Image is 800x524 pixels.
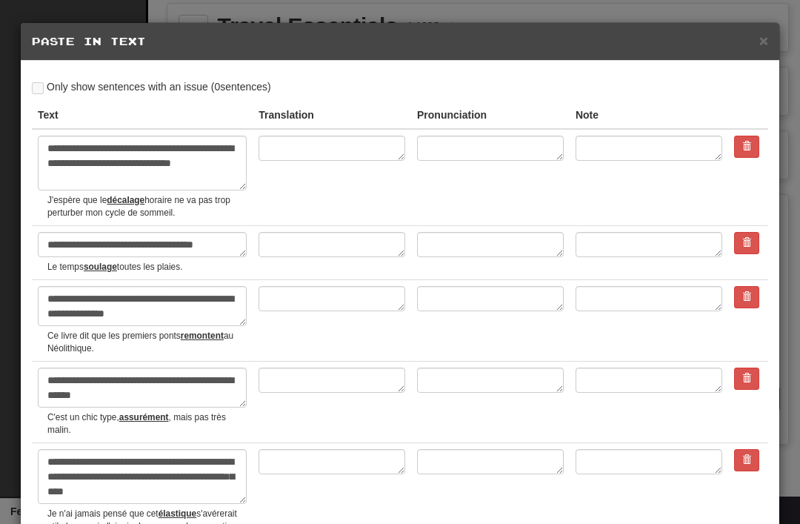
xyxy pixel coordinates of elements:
u: soulage [84,262,117,272]
u: assurément [119,412,169,422]
th: Note [570,102,728,129]
u: élastique [159,508,197,519]
th: Text [32,102,253,129]
small: Ce livre dit que les premiers ponts au Néolithique. [47,330,247,355]
button: Close [759,33,768,48]
small: J'espère que le horaire ne va pas trop perturber mon cycle de sommeil. [47,194,247,219]
th: Pronunciation [411,102,570,129]
th: Translation [253,102,411,129]
input: Only show sentences with an issue (0sentences) [32,82,44,94]
u: décalage [107,195,144,205]
span: × [759,32,768,49]
u: remontent [181,331,224,341]
small: Le temps toutes les plaies. [47,261,247,273]
small: C'est un chic type, , mais pas très malin. [47,411,247,437]
label: Only show sentences with an issue ( 0 sentences) [32,79,271,94]
h5: Paste in Text [32,34,768,49]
